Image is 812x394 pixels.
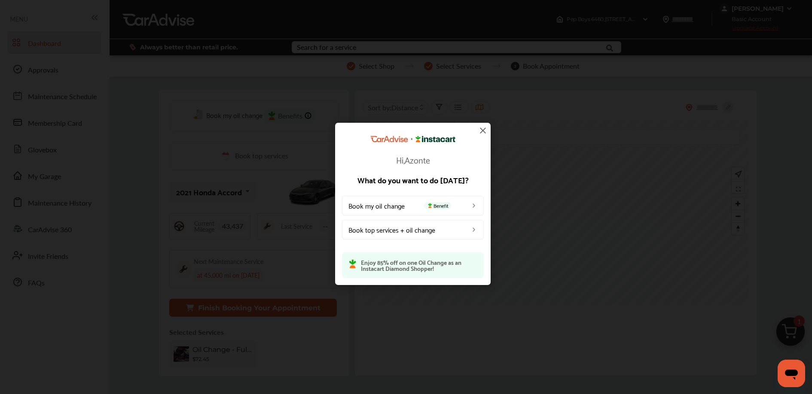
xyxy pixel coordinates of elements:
[342,220,484,239] a: Book top services + oil change
[370,136,455,142] img: CarAdvise Instacart Logo
[342,196,484,215] a: Book my oil changeBenefit
[470,202,477,209] img: left_arrow_icon.0f472efe.svg
[349,259,357,269] img: instacart-icon.73bd83c2.svg
[361,259,477,271] p: Enjoy 85% off on one Oil Change as an Instacart Diamond Shopper!
[478,125,488,136] img: close-icon.a004319c.svg
[342,155,484,164] p: Hi, Azonte
[470,226,477,233] img: left_arrow_icon.0f472efe.svg
[427,203,433,208] img: instacart-icon.73bd83c2.svg
[424,202,451,209] span: Benefit
[778,360,805,387] iframe: Button to launch messaging window
[342,176,484,184] p: What do you want to do [DATE]?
